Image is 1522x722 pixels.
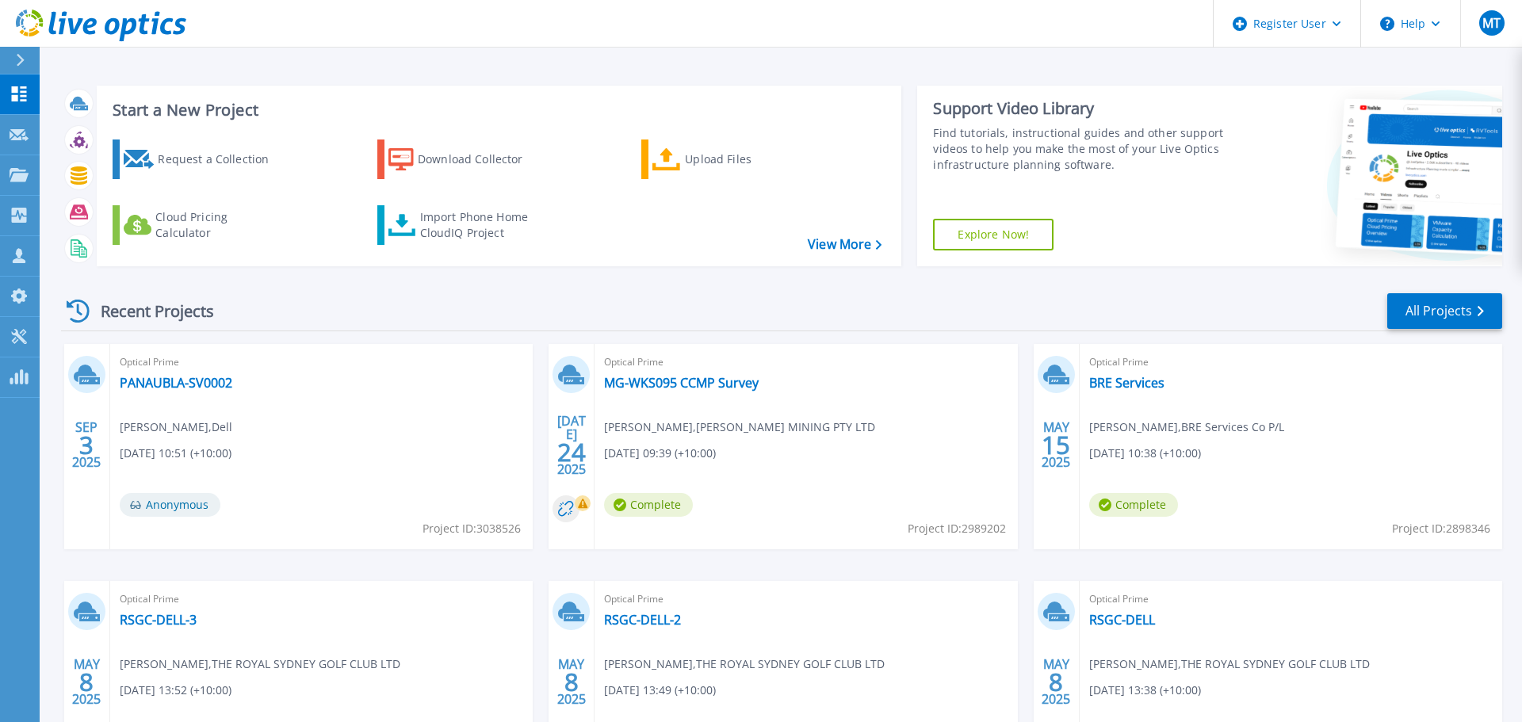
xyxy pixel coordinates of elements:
[423,520,521,537] span: Project ID: 3038526
[933,98,1231,119] div: Support Video Library
[1089,445,1201,462] span: [DATE] 10:38 (+10:00)
[1041,416,1071,474] div: MAY 2025
[113,139,289,179] a: Request a Collection
[808,237,881,252] a: View More
[1089,418,1284,436] span: [PERSON_NAME] , BRE Services Co P/L
[557,445,586,459] span: 24
[604,682,716,699] span: [DATE] 13:49 (+10:00)
[604,353,1008,371] span: Optical Prime
[933,125,1231,173] div: Find tutorials, instructional guides and other support videos to help you make the most of your L...
[120,655,400,673] span: [PERSON_NAME] , THE ROYAL SYDNEY GOLF CLUB LTD
[1049,675,1063,689] span: 8
[377,139,554,179] a: Download Collector
[1042,438,1070,452] span: 15
[1482,17,1501,29] span: MT
[420,209,544,241] div: Import Phone Home CloudIQ Project
[1089,493,1178,517] span: Complete
[1089,612,1155,628] a: RSGC-DELL
[641,139,818,179] a: Upload Files
[556,653,587,711] div: MAY 2025
[61,292,235,330] div: Recent Projects
[604,445,716,462] span: [DATE] 09:39 (+10:00)
[604,493,693,517] span: Complete
[120,493,220,517] span: Anonymous
[564,675,579,689] span: 8
[120,590,523,608] span: Optical Prime
[1041,653,1071,711] div: MAY 2025
[1089,682,1201,699] span: [DATE] 13:38 (+10:00)
[908,520,1006,537] span: Project ID: 2989202
[418,143,545,175] div: Download Collector
[933,219,1054,250] a: Explore Now!
[1089,655,1370,673] span: [PERSON_NAME] , THE ROYAL SYDNEY GOLF CLUB LTD
[120,445,231,462] span: [DATE] 10:51 (+10:00)
[1089,590,1493,608] span: Optical Prime
[120,375,232,391] a: PANAUBLA-SV0002
[604,612,681,628] a: RSGC-DELL-2
[1089,375,1164,391] a: BRE Services
[604,590,1008,608] span: Optical Prime
[120,682,231,699] span: [DATE] 13:52 (+10:00)
[120,612,197,628] a: RSGC-DELL-3
[79,675,94,689] span: 8
[604,418,875,436] span: [PERSON_NAME] , [PERSON_NAME] MINING PTY LTD
[556,416,587,474] div: [DATE] 2025
[120,418,232,436] span: [PERSON_NAME] , Dell
[155,209,282,241] div: Cloud Pricing Calculator
[79,438,94,452] span: 3
[71,416,101,474] div: SEP 2025
[604,655,885,673] span: [PERSON_NAME] , THE ROYAL SYDNEY GOLF CLUB LTD
[604,375,759,391] a: MG-WKS095 CCMP Survey
[685,143,812,175] div: Upload Files
[158,143,285,175] div: Request a Collection
[71,653,101,711] div: MAY 2025
[1089,353,1493,371] span: Optical Prime
[1392,520,1490,537] span: Project ID: 2898346
[120,353,523,371] span: Optical Prime
[113,101,881,119] h3: Start a New Project
[1387,293,1502,329] a: All Projects
[113,205,289,245] a: Cloud Pricing Calculator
